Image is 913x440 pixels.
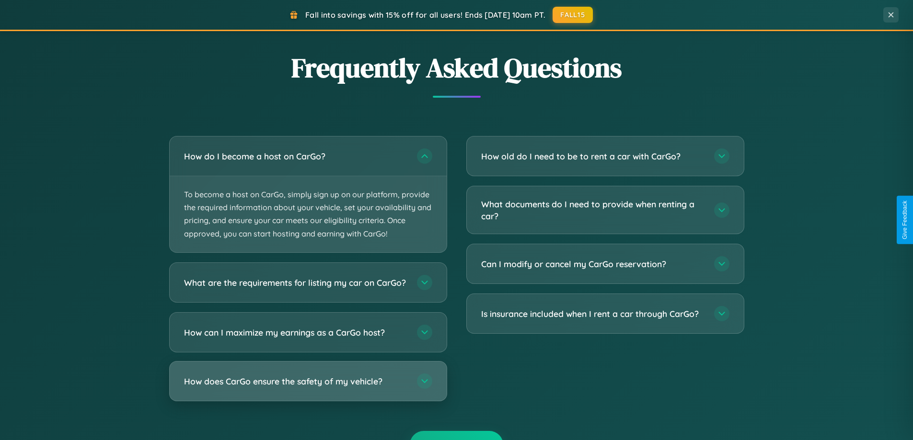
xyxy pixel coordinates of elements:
h2: Frequently Asked Questions [169,49,744,86]
p: To become a host on CarGo, simply sign up on our platform, provide the required information about... [170,176,447,252]
h3: How does CarGo ensure the safety of my vehicle? [184,375,407,387]
h3: Can I modify or cancel my CarGo reservation? [481,258,705,270]
h3: How old do I need to be to rent a car with CarGo? [481,150,705,162]
button: FALL15 [553,7,593,23]
h3: What documents do I need to provide when renting a car? [481,198,705,222]
div: Give Feedback [901,201,908,239]
h3: What are the requirements for listing my car on CarGo? [184,276,407,288]
h3: Is insurance included when I rent a car through CarGo? [481,308,705,320]
h3: How can I maximize my earnings as a CarGo host? [184,326,407,338]
h3: How do I become a host on CarGo? [184,150,407,162]
span: Fall into savings with 15% off for all users! Ends [DATE] 10am PT. [305,10,545,20]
